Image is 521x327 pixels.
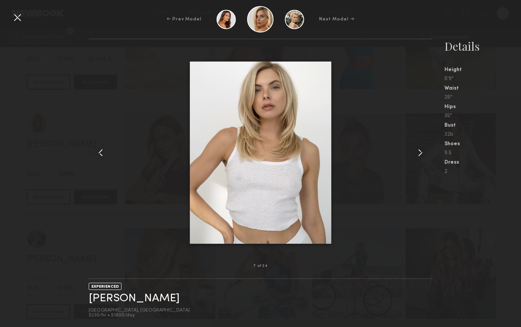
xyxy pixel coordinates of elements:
div: Height [444,67,521,73]
div: 2 [444,169,521,174]
div: 35" [444,113,521,119]
div: ← Prev Model [167,16,201,23]
div: Hips [444,104,521,110]
div: Bust [444,123,521,128]
div: 5'9" [444,76,521,82]
div: 25" [444,95,521,100]
div: Details [444,39,521,54]
div: 32b [444,132,521,137]
div: 7 of 24 [253,264,268,268]
div: Dress [444,160,521,165]
div: Next Model → [319,16,354,23]
a: [PERSON_NAME] [89,293,180,304]
div: Waist [444,86,521,91]
div: EXPERIENCED [89,283,121,290]
div: 9.5 [444,150,521,156]
div: $230/hr • $1800/day [89,313,190,318]
div: Shoes [444,141,521,147]
div: [GEOGRAPHIC_DATA], [GEOGRAPHIC_DATA] [89,308,190,313]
